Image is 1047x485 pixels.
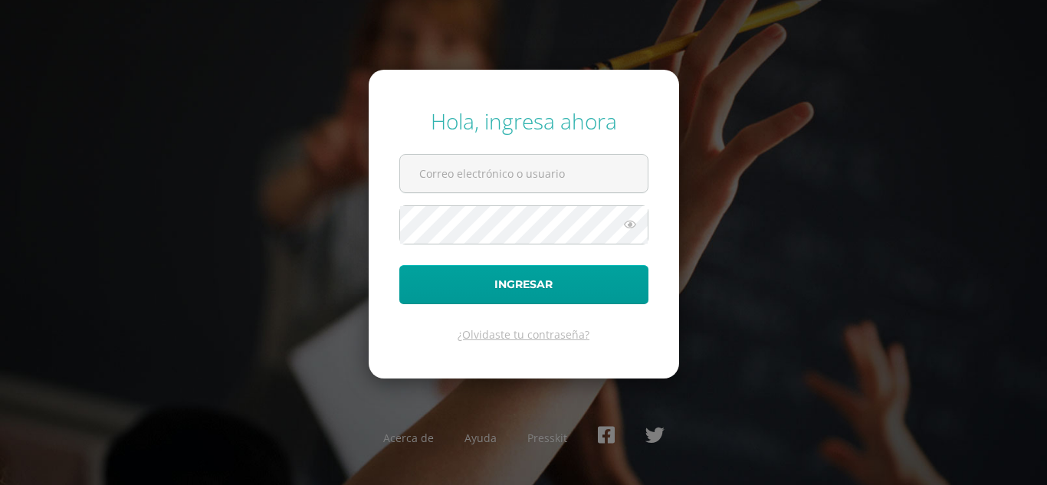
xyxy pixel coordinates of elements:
[383,431,434,445] a: Acerca de
[458,327,589,342] a: ¿Olvidaste tu contraseña?
[399,265,648,304] button: Ingresar
[464,431,497,445] a: Ayuda
[527,431,567,445] a: Presskit
[399,107,648,136] div: Hola, ingresa ahora
[400,155,648,192] input: Correo electrónico o usuario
